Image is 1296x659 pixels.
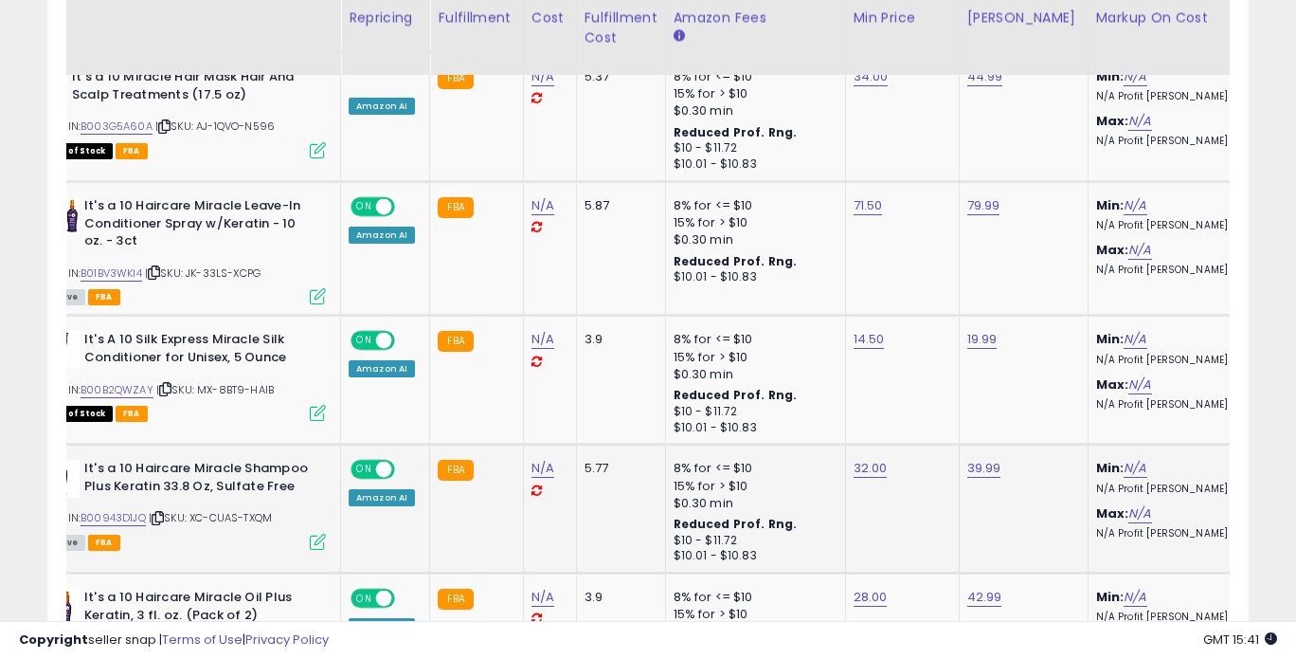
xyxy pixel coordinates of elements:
[1096,588,1125,606] b: Min:
[116,143,148,159] span: FBA
[352,462,376,478] span: ON
[585,460,651,477] div: 5.77
[674,404,831,420] div: $10 - $11.72
[349,227,415,244] div: Amazon AI
[585,331,651,348] div: 3.9
[19,632,329,650] div: seller snap | |
[1088,1,1268,76] th: The percentage added to the cost of goods (COGS) that forms the calculator for Min & Max prices.
[674,197,831,214] div: 8% for <= $10
[1128,375,1151,394] a: N/A
[1128,112,1151,131] a: N/A
[854,196,883,215] a: 71.50
[674,516,798,532] b: Reduced Prof. Rng.
[1096,135,1253,148] p: N/A Profit [PERSON_NAME]
[155,119,275,134] span: | SKU: AJ-1QVO-N596
[674,548,831,564] div: $10.01 - $10.83
[42,460,326,548] div: ASIN:
[1096,504,1129,522] b: Max:
[585,68,651,85] div: 5.37
[674,214,831,231] div: 15% for > $10
[1096,398,1253,412] p: N/A Profit [PERSON_NAME]
[42,331,326,419] div: ASIN:
[352,333,376,349] span: ON
[674,349,831,366] div: 15% for > $10
[585,589,651,606] div: 3.9
[438,460,473,481] small: FBA
[84,197,315,255] b: It's a 10 Haircare Miracle Leave-In Conditioner Spray w/Keratin - 10 oz. - 3ct
[1124,588,1146,607] a: N/A
[674,9,837,28] div: Amazon Fees
[1096,219,1253,232] p: N/A Profit [PERSON_NAME]
[156,382,274,397] span: | SKU: MX-8BT9-HAIB
[42,143,113,159] span: All listings that are currently out of stock and unavailable for purchase on Amazon
[88,535,120,551] span: FBA
[674,253,798,269] b: Reduced Prof. Rng.
[674,68,831,85] div: 8% for <= $10
[674,140,831,156] div: $10 - $11.72
[88,289,120,305] span: FBA
[392,333,423,349] span: OFF
[245,631,329,649] a: Privacy Policy
[674,366,831,383] div: $0.30 min
[1096,264,1253,277] p: N/A Profit [PERSON_NAME]
[352,199,376,215] span: ON
[392,462,423,478] span: OFF
[349,360,415,377] div: Amazon AI
[531,196,554,215] a: N/A
[967,588,1002,607] a: 42.99
[854,459,888,478] a: 32.00
[349,489,415,506] div: Amazon AI
[438,9,514,28] div: Fulfillment
[674,102,831,119] div: $0.30 min
[1096,483,1253,496] p: N/A Profit [PERSON_NAME]
[854,67,889,86] a: 34.00
[531,459,554,478] a: N/A
[81,510,146,526] a: B00943D1JQ
[674,387,798,403] b: Reduced Prof. Rng.
[1203,631,1277,649] span: 2025-10-9 15:41 GMT
[84,331,315,371] b: It's A 10 Silk Express Miracle Silk Conditioner for Unisex, 5 Ounce
[1096,354,1253,367] p: N/A Profit [PERSON_NAME]
[81,265,142,282] a: B01BV3WKI4
[1096,67,1125,85] b: Min:
[531,67,554,86] a: N/A
[42,406,113,422] span: All listings that are currently out of stock and unavailable for purchase on Amazon
[674,533,831,549] div: $10 - $11.72
[674,28,685,46] small: Amazon Fees.
[349,9,422,28] div: Repricing
[149,510,272,525] span: | SKU: XC-CUAS-TXQM
[967,330,998,349] a: 19.99
[531,588,554,607] a: N/A
[531,330,554,349] a: N/A
[81,119,153,135] a: B003G5A60A
[674,495,831,512] div: $0.30 min
[674,124,798,140] b: Reduced Prof. Rng.
[531,9,568,28] div: Cost
[1096,241,1129,259] b: Max:
[1096,330,1125,348] b: Min:
[967,67,1003,86] a: 44.99
[854,9,951,28] div: Min Price
[674,231,831,248] div: $0.30 min
[674,460,831,477] div: 8% for <= $10
[1128,504,1151,523] a: N/A
[392,199,423,215] span: OFF
[967,459,1001,478] a: 39.99
[1096,196,1125,214] b: Min:
[438,197,473,218] small: FBA
[1124,196,1146,215] a: N/A
[352,591,376,607] span: ON
[674,156,831,173] div: $10.01 - $10.83
[162,631,243,649] a: Terms of Use
[438,589,473,610] small: FBA
[37,9,333,28] div: Title
[438,68,473,89] small: FBA
[674,269,831,285] div: $10.01 - $10.83
[674,420,831,436] div: $10.01 - $10.83
[1124,67,1146,86] a: N/A
[81,382,153,398] a: B00B2QWZAY
[84,589,315,629] b: It's a 10 Haircare Miracle Oil Plus Keratin, 3 fl. oz. (Pack of 2)
[349,98,415,115] div: Amazon AI
[1128,241,1151,260] a: N/A
[1124,459,1146,478] a: N/A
